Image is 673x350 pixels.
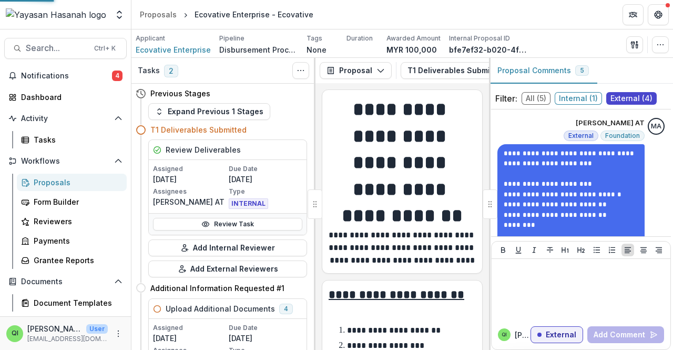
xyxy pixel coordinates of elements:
button: Toggle View Cancelled Tasks [292,62,309,79]
h5: Review Deliverables [166,144,241,155]
p: [PERSON_NAME] [515,329,531,341]
span: Documents [21,277,110,286]
h5: Upload Additional Documents [166,303,275,314]
h3: Tasks [138,66,160,75]
span: Foundation [605,132,640,139]
p: Assigned [153,323,227,333]
p: Due Date [229,164,302,174]
button: Italicize [528,244,541,256]
div: Dashboard [21,92,118,103]
div: Qistina Izahan [502,332,507,337]
p: [PERSON_NAME] [27,323,82,334]
p: Applicant [136,34,165,43]
div: Tasks [34,134,118,145]
button: Proposal [320,62,392,79]
div: Ecovative Enterprise - Ecovative [195,9,313,20]
span: Internal ( 1 ) [555,92,602,105]
p: Awarded Amount [386,34,441,43]
p: [DATE] [229,174,302,185]
button: External [531,326,583,343]
div: Form Builder [34,196,118,207]
a: Dashboard [4,88,127,106]
p: MYR 100,000 [386,44,437,55]
div: Payments [34,235,118,246]
h4: T1 Deliverables Submitted [150,124,247,135]
p: [PERSON_NAME] AT [153,196,227,207]
p: User [86,324,108,334]
span: Workflows [21,157,110,166]
p: Pipeline [219,34,244,43]
a: Proposals [17,174,127,191]
span: 4 [112,71,123,81]
p: [EMAIL_ADDRESS][DOMAIN_NAME] [27,334,108,344]
button: Align Right [652,244,665,256]
button: Underline [512,244,525,256]
p: bfe7ef32-b020-4fe6-88b5-ea98ab9c85b2 [449,44,528,55]
h4: Additional Information Requested #1 [150,283,284,294]
img: Yayasan Hasanah logo [6,8,106,21]
button: Get Help [648,4,669,25]
span: 4 [279,304,293,314]
p: Tags [307,34,322,43]
div: Proposals [140,9,177,20]
button: Strike [544,244,556,256]
p: [PERSON_NAME] AT [576,118,645,128]
p: Type [229,187,302,196]
p: Assigned [153,164,227,174]
a: Review Task [153,218,302,231]
span: All ( 5 ) [522,92,550,105]
p: None [307,44,327,55]
p: [DATE] [229,333,302,344]
span: Activity [21,114,110,123]
span: External ( 4 ) [606,92,657,105]
div: Reviewers [34,216,118,227]
button: Expand Previous 1 Stages [148,103,270,120]
span: 5 [580,67,584,74]
a: Ecovative Enterprise [136,44,211,55]
button: Notifications4 [4,67,127,84]
button: Open Documents [4,273,127,290]
button: Open Contacts [4,316,127,333]
a: Reviewers [17,213,127,230]
span: INTERNAL [229,198,268,209]
div: Maslinda AT [651,123,661,130]
a: Payments [17,232,127,249]
button: Ordered List [606,244,618,256]
h4: Previous Stages [150,88,210,99]
p: External [546,331,576,339]
nav: breadcrumb [136,7,318,22]
a: Grantee Reports [17,252,127,269]
button: Open Workflows [4,153,127,169]
span: 2 [164,65,178,77]
button: Open Activity [4,110,127,127]
button: Open entity switcher [112,4,127,25]
p: [DATE] [153,174,227,185]
button: Add Internal Reviewer [148,239,307,256]
button: More [112,327,125,340]
button: Add External Reviewers [148,261,307,277]
button: Heading 2 [575,244,587,256]
a: Tasks [17,131,127,148]
div: Grantee Reports [34,255,118,266]
p: [DATE] [153,333,227,344]
button: Heading 1 [559,244,572,256]
span: Notifications [21,72,112,81]
span: Search... [26,43,88,53]
p: Assignees [153,187,227,196]
div: Qistina Izahan [12,330,18,337]
a: Proposals [136,7,181,22]
button: Proposal Comments [489,58,597,84]
button: T1 Deliverables Submission [401,62,543,79]
button: Align Left [621,244,634,256]
a: Form Builder [17,193,127,211]
button: Add Comment [587,326,664,343]
div: Ctrl + K [92,43,118,54]
button: Partners [623,4,644,25]
a: Document Templates [17,294,127,312]
button: Search... [4,38,127,59]
p: Duration [346,34,373,43]
p: Due Date [229,323,302,333]
button: Bold [497,244,509,256]
span: External [568,132,594,139]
